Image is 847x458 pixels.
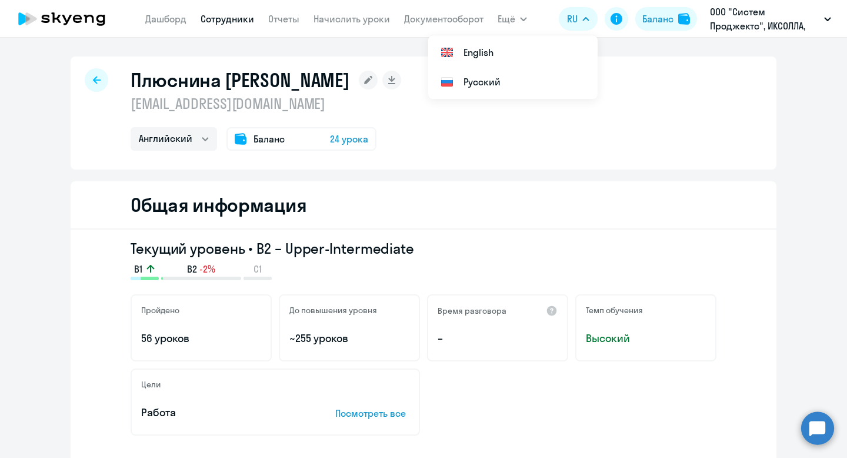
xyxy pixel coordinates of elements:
p: 56 уроков [141,331,261,346]
p: ~255 уроков [289,331,409,346]
span: C1 [254,263,262,276]
a: Начислить уроки [314,13,390,25]
span: 24 урока [330,132,368,146]
a: Дашборд [145,13,186,25]
button: Ещё [498,7,527,31]
a: Документооборот [404,13,483,25]
span: Высокий [586,331,706,346]
h5: Время разговора [438,306,506,316]
h1: Плюснина [PERSON_NAME] [131,68,349,92]
div: Баланс [642,12,673,26]
span: Ещё [498,12,515,26]
h5: Пройдено [141,305,179,316]
button: RU [559,7,598,31]
img: balance [678,13,690,25]
p: – [438,331,558,346]
span: RU [567,12,578,26]
img: English [440,45,454,59]
p: Работа [141,405,299,420]
h3: Текущий уровень • B2 – Upper-Intermediate [131,239,716,258]
h5: Цели [141,379,161,390]
h2: Общая информация [131,193,306,217]
ul: Ещё [428,35,598,99]
span: Баланс [254,132,285,146]
button: ООО "Систем Проджектс", ИКСОЛЛА, ООО [704,5,837,33]
span: B2 [187,263,197,276]
p: ООО "Систем Проджектс", ИКСОЛЛА, ООО [710,5,819,33]
img: Русский [440,75,454,89]
p: Посмотреть все [335,406,409,420]
button: Балансbalance [635,7,697,31]
a: Сотрудники [201,13,254,25]
span: B1 [134,263,142,276]
span: -2% [199,263,215,276]
h5: До повышения уровня [289,305,377,316]
a: Отчеты [268,13,299,25]
h5: Темп обучения [586,305,643,316]
p: [EMAIL_ADDRESS][DOMAIN_NAME] [131,94,401,113]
